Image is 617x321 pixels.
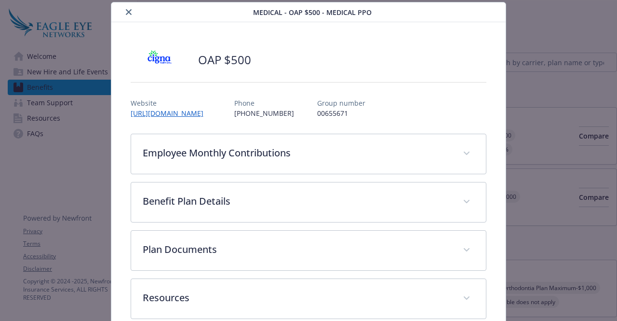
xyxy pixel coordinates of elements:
span: Medical - OAP $500 - Medical PPO [253,7,372,17]
p: Plan Documents [143,242,451,257]
div: Employee Monthly Contributions [131,134,485,174]
div: Benefit Plan Details [131,182,485,222]
p: Benefit Plan Details [143,194,451,209]
a: [URL][DOMAIN_NAME] [131,109,211,118]
p: Website [131,98,211,108]
p: [PHONE_NUMBER] [234,108,294,118]
h2: OAP $500 [198,52,251,68]
div: Plan Documents [131,231,485,270]
p: Employee Monthly Contributions [143,146,451,160]
p: Phone [234,98,294,108]
p: 00655671 [317,108,365,118]
p: Group number [317,98,365,108]
p: Resources [143,291,451,305]
div: Resources [131,279,485,319]
button: close [123,6,134,18]
img: CIGNA [131,45,188,74]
